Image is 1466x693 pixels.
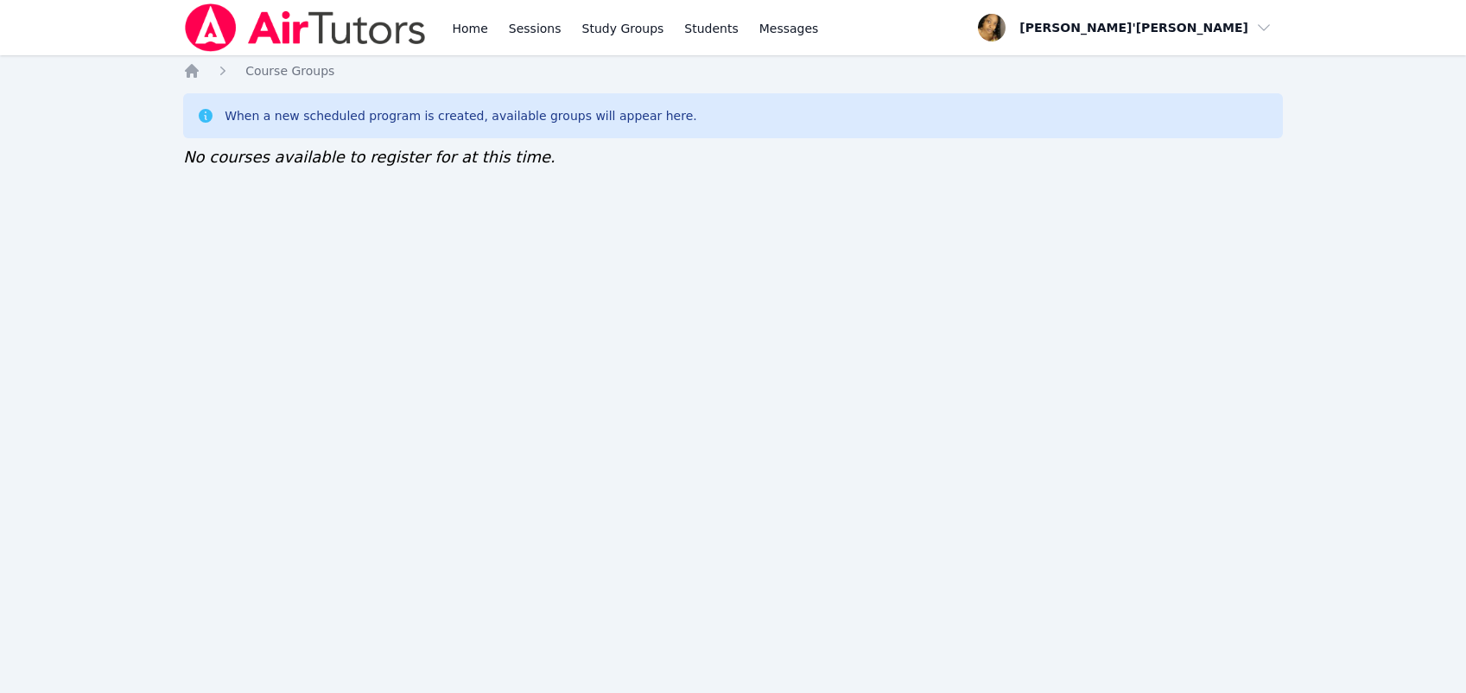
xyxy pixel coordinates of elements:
[183,62,1283,79] nav: Breadcrumb
[225,107,697,124] div: When a new scheduled program is created, available groups will appear here.
[245,64,334,78] span: Course Groups
[183,148,555,166] span: No courses available to register for at this time.
[245,62,334,79] a: Course Groups
[183,3,428,52] img: Air Tutors
[759,20,819,37] span: Messages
